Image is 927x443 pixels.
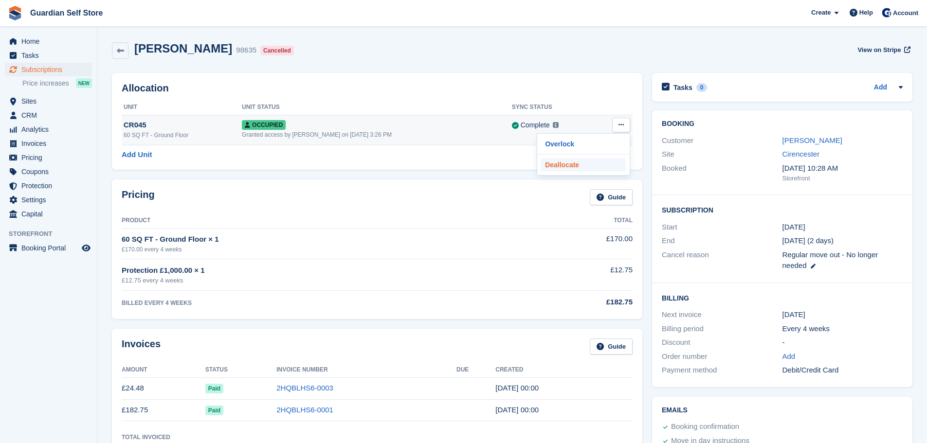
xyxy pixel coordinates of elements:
div: [DATE] 10:28 AM [782,163,903,174]
div: Granted access by [PERSON_NAME] on [DATE] 3:26 PM [242,130,512,139]
span: Sites [21,94,80,108]
td: £12.75 [524,259,633,291]
a: Guardian Self Store [26,5,107,21]
a: menu [5,193,92,207]
div: Complete [521,120,550,130]
a: menu [5,207,92,221]
span: Subscriptions [21,63,80,76]
a: menu [5,165,92,178]
p: Deallocate [541,159,626,171]
span: [DATE] (2 days) [782,236,834,245]
span: Paid [205,384,223,393]
div: Booking confirmation [671,421,739,433]
th: Status [205,362,276,378]
div: Every 4 weeks [782,323,903,335]
span: Settings [21,193,80,207]
span: Storefront [9,229,97,239]
h2: Invoices [122,338,161,354]
div: Next invoice [662,309,782,320]
span: Account [893,8,918,18]
h2: Allocation [122,83,633,94]
span: Analytics [21,123,80,136]
span: Home [21,35,80,48]
h2: Billing [662,293,903,302]
span: View on Stripe [857,45,901,55]
div: £182.75 [524,297,633,308]
h2: Subscription [662,205,903,214]
th: Due [456,362,495,378]
span: Regular move out - No longer needed [782,250,878,270]
a: Guide [590,189,633,205]
a: menu [5,123,92,136]
h2: Pricing [122,189,155,205]
span: Occupied [242,120,286,130]
span: Help [859,8,873,18]
div: Discount [662,337,782,348]
td: £170.00 [524,228,633,259]
div: Total Invoiced [122,433,170,442]
a: 2HQBLHS6-0003 [276,384,333,392]
h2: Tasks [673,83,692,92]
a: Price increases NEW [22,78,92,89]
a: menu [5,108,92,122]
a: menu [5,241,92,255]
a: Guide [590,338,633,354]
a: 2HQBLHS6-0001 [276,406,333,414]
div: Start [662,222,782,233]
div: Cancelled [260,46,294,55]
div: Order number [662,351,782,362]
div: NEW [76,78,92,88]
img: Tom Scott [882,8,891,18]
div: Debit/Credit Card [782,365,903,376]
span: Paid [205,406,223,415]
td: £182.75 [122,399,205,421]
span: CRM [21,108,80,122]
div: £170.00 every 4 weeks [122,245,524,254]
span: Tasks [21,49,80,62]
div: [DATE] [782,309,903,320]
div: BILLED EVERY 4 WEEKS [122,299,524,307]
a: Overlock [541,138,626,150]
a: menu [5,151,92,164]
span: Create [811,8,831,18]
div: Customer [662,135,782,146]
div: End [662,235,782,247]
th: Amount [122,362,205,378]
a: Preview store [80,242,92,254]
div: 60 SQ FT - Ground Floor × 1 [122,234,524,245]
th: Product [122,213,524,229]
time: 2025-08-28 23:00:24 UTC [495,384,539,392]
div: £12.75 every 4 weeks [122,276,524,285]
h2: [PERSON_NAME] [134,42,232,55]
a: Add [782,351,796,362]
div: Billing period [662,323,782,335]
time: 2025-07-31 23:00:00 UTC [782,222,805,233]
div: 0 [696,83,708,92]
h2: Emails [662,407,903,414]
span: Coupons [21,165,80,178]
th: Invoice Number [276,362,456,378]
th: Sync Status [512,100,596,115]
span: Price increases [22,79,69,88]
span: Capital [21,207,80,221]
span: Invoices [21,137,80,150]
a: Cirencester [782,150,820,158]
div: Storefront [782,174,903,183]
a: Add [874,82,887,93]
div: CR045 [124,120,242,131]
a: menu [5,35,92,48]
span: Protection [21,179,80,193]
h2: Booking [662,120,903,128]
th: Total [524,213,633,229]
div: Protection £1,000.00 × 1 [122,265,524,276]
div: 60 SQ FT - Ground Floor [124,131,242,140]
a: menu [5,49,92,62]
a: Add Unit [122,149,152,160]
span: Pricing [21,151,80,164]
a: View on Stripe [854,42,912,58]
img: stora-icon-8386f47178a22dfd0bd8f6a31ec36ba5ce8667c1dd55bd0f319d3a0aa187defe.svg [8,6,22,20]
div: Payment method [662,365,782,376]
div: 98635 [236,45,256,56]
div: - [782,337,903,348]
